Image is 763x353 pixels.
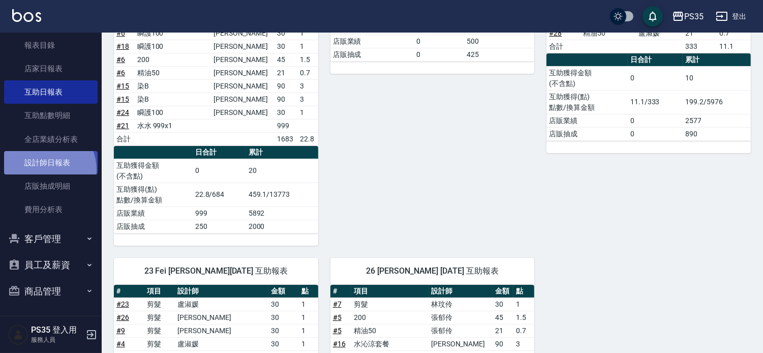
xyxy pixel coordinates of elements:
td: 90 [493,337,513,350]
td: 0.7 [297,66,318,79]
th: 點 [513,285,534,298]
th: 累計 [683,53,751,67]
th: # [114,285,144,298]
td: 500 [464,35,534,48]
td: 1 [299,311,318,324]
a: #9 [116,327,125,335]
td: 0 [628,66,683,90]
td: 水水 999x1 [135,119,211,132]
td: 999 [193,207,246,220]
td: 盧淑媛 [636,26,683,40]
td: 2000 [246,220,318,233]
td: 剪髮 [144,298,175,311]
td: 45 [274,53,297,66]
td: 333 [683,40,717,53]
td: 瞬護100 [135,106,211,119]
td: 精油50 [351,324,429,337]
td: 30 [274,40,297,53]
td: 3 [513,337,534,350]
td: 剪髮 [144,311,175,324]
td: 459.1/13773 [246,183,318,207]
a: 報表目錄 [4,34,98,57]
td: 1 [297,26,318,40]
a: #24 [116,108,129,116]
td: 1 [299,324,318,337]
th: 項目 [351,285,429,298]
button: save [643,6,663,26]
td: 互助獲得(點) 點數/換算金額 [114,183,193,207]
img: Logo [12,9,41,22]
td: 水沁涼套餐 [351,337,429,350]
td: 染B [135,93,211,106]
a: #4 [116,340,125,348]
td: [PERSON_NAME] [429,337,493,350]
th: 累計 [246,146,318,159]
td: 剪髮 [144,337,175,350]
td: 互助獲得(點) 點數/換算金額 [546,90,628,114]
td: 瞬護100 [135,26,211,40]
th: 點 [299,285,318,298]
a: 互助點數明細 [4,104,98,127]
button: 客戶管理 [4,226,98,252]
button: 商品管理 [4,278,98,305]
td: 0 [414,35,464,48]
a: #23 [116,300,129,308]
span: 23 Fei [PERSON_NAME][DATE] 互助報表 [126,266,306,276]
a: 全店業績分析表 [4,128,98,151]
td: 剪髮 [144,324,175,337]
td: 999 [274,119,297,132]
table: a dense table [114,146,318,233]
td: 林玟伶 [429,298,493,311]
td: 0 [193,159,246,183]
td: 1 [299,298,318,311]
td: 22.8/684 [193,183,246,207]
td: 425 [464,48,534,61]
th: 金額 [268,285,299,298]
td: 90 [274,93,297,106]
button: PS35 [668,6,708,27]
td: 精油50 [135,66,211,79]
td: [PERSON_NAME] [211,93,274,106]
td: 200 [135,53,211,66]
td: 互助獲得金額 (不含點) [546,66,628,90]
table: a dense table [546,53,751,141]
td: 盧淑媛 [175,298,268,311]
td: 22.8 [297,132,318,145]
td: 45 [493,311,513,324]
td: 21 [274,66,297,79]
td: [PERSON_NAME] [211,66,274,79]
th: # [330,285,351,298]
a: #26 [116,313,129,321]
td: 剪髮 [351,298,429,311]
td: 店販業績 [114,207,193,220]
a: 互助日報表 [4,80,98,104]
td: 瞬護100 [135,40,211,53]
td: [PERSON_NAME] [211,106,274,119]
th: 日合計 [193,146,246,159]
a: #21 [116,122,129,130]
h5: PS35 登入用 [31,325,83,335]
button: 員工及薪資 [4,252,98,278]
a: #6 [116,29,125,37]
a: #15 [116,95,129,103]
th: 金額 [493,285,513,298]
th: 日合計 [628,53,683,67]
a: #6 [116,69,125,77]
td: 張郁伶 [429,311,493,324]
td: 盧淑媛 [175,337,268,350]
a: #5 [333,327,342,335]
td: [PERSON_NAME] [211,79,274,93]
td: 30 [268,311,299,324]
td: 3 [297,93,318,106]
td: 染B [135,79,211,93]
td: 0 [414,48,464,61]
td: 2577 [683,114,751,127]
td: 0 [628,114,683,127]
td: [PERSON_NAME] [211,53,274,66]
td: 合計 [546,40,581,53]
td: 1 [297,40,318,53]
td: 21 [493,324,513,337]
button: 登出 [712,7,751,26]
a: #18 [116,42,129,50]
th: 項目 [144,285,175,298]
